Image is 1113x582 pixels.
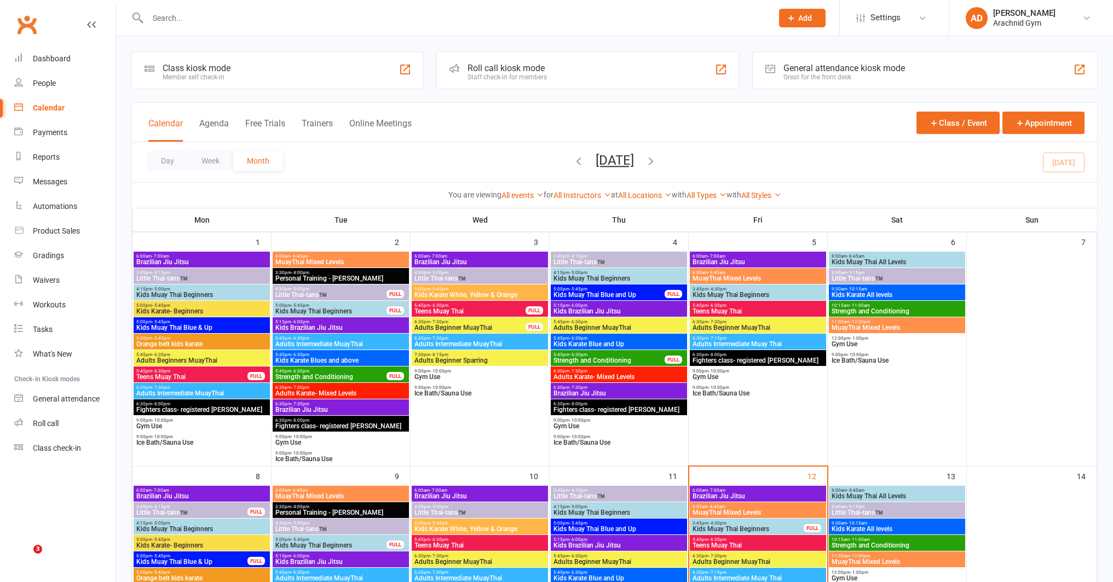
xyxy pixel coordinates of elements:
span: 4:15pm [553,270,685,275]
div: FULL [247,372,265,380]
span: - 6:30pm [430,303,448,308]
span: 9:30am [831,287,963,292]
span: 3:45pm [692,287,824,292]
span: 4:30pm [275,287,387,292]
div: Roll call kiosk mode [468,63,547,73]
span: - 6:00pm [569,303,587,308]
span: 6:30pm [692,319,824,324]
div: General attendance [33,394,100,403]
span: - 5:00pm [152,287,170,292]
button: Month [233,151,283,171]
span: 3 [33,545,42,554]
span: Adults Beginners MuayThai [136,357,268,364]
span: - 4:15pm [569,488,587,493]
div: Staff check-in for members [468,73,547,81]
span: Brazilian Jiu Jitsu [414,259,546,265]
span: - 6:45am [291,254,308,259]
strong: with [726,190,741,199]
strong: You are viewing [448,190,501,199]
span: 5:15pm [275,319,407,324]
div: 12 [808,467,827,485]
span: - 6:30pm [291,336,309,341]
span: - 10:00pm [291,434,312,439]
span: 11:00am [831,319,963,324]
div: Payments [33,128,67,137]
span: - 10:00pm [708,369,729,374]
div: Class check-in [33,444,81,452]
span: - 6:30pm [569,319,587,324]
span: - 9:15am [847,270,864,275]
span: - 4:30pm [708,287,726,292]
button: Free Trials [245,118,285,142]
a: Automations [14,194,116,219]
span: Gym Use [414,374,546,380]
span: - 6:30pm [152,352,170,357]
strong: for [544,190,553,199]
span: Kids Muay Thai Beginners [136,292,268,298]
span: Little Thai-tans™️ [553,493,685,499]
span: Gym Use [136,423,268,429]
span: Kids Karate Blue and Up [553,341,685,347]
th: Sun [967,208,1097,231]
span: - 10:00pm [569,418,590,423]
a: All Locations [618,191,672,200]
span: 3:45pm [136,270,268,275]
span: Little Thai-tans™️ [136,275,268,282]
span: - 5:45pm [569,287,587,292]
span: - 7:15pm [708,336,726,341]
span: - 6:30pm [569,352,587,357]
span: 8:00am [831,254,963,259]
input: Search... [145,10,765,26]
span: - 7:00am [708,488,725,493]
div: Product Sales [33,226,80,235]
a: Dashboard [14,46,116,71]
th: Tue [272,208,411,231]
div: 9 [395,467,410,485]
a: Gradings [14,243,116,268]
span: 6:00am [692,270,824,275]
span: - 7:00am [430,488,447,493]
div: 2 [395,232,410,251]
a: Product Sales [14,219,116,243]
span: - 6:45am [291,488,308,493]
span: Adults Beginner MuayThai [414,324,526,331]
div: Member self check-in [163,73,230,81]
div: Messages [33,177,67,186]
span: - 6:30pm [708,303,726,308]
div: 1 [256,232,271,251]
span: - 10:00pm [847,352,868,357]
span: 9:00pm [275,451,407,456]
span: 4:15pm [136,287,268,292]
span: 6:00am [275,254,407,259]
span: Strength and Conditioning [553,357,665,364]
a: Calendar [14,96,116,120]
div: 13 [947,467,966,485]
span: - 5:00pm [569,270,587,275]
span: - 6:30pm [152,369,170,374]
span: - 10:00pm [708,385,729,390]
span: - 10:00pm [152,434,173,439]
span: 7:30pm [414,352,546,357]
div: Calendar [33,103,65,112]
a: General attendance kiosk mode [14,387,116,411]
th: Thu [550,208,689,231]
a: Payments [14,120,116,145]
a: Reports [14,145,116,170]
span: - 10:15am [847,287,867,292]
strong: with [672,190,687,199]
div: Tasks [33,325,53,334]
div: AD [966,7,988,29]
span: Teens Muay Thai [414,308,526,315]
span: Ice Bath/Sauna Use [692,390,824,397]
a: Clubworx [13,11,41,38]
span: Strength and Conditioning [831,308,963,315]
span: Little Thai-tans™️ [414,275,546,282]
span: - 5:45pm [152,336,170,341]
span: Little Thai-tans™️ [553,259,685,265]
span: 5:45pm [275,336,407,341]
span: - 7:00am [430,254,447,259]
span: Kids Karate Blues and above [275,357,407,364]
span: 9:00pm [136,418,268,423]
span: 6:30pm [275,385,407,390]
span: 6:30pm [553,401,685,406]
